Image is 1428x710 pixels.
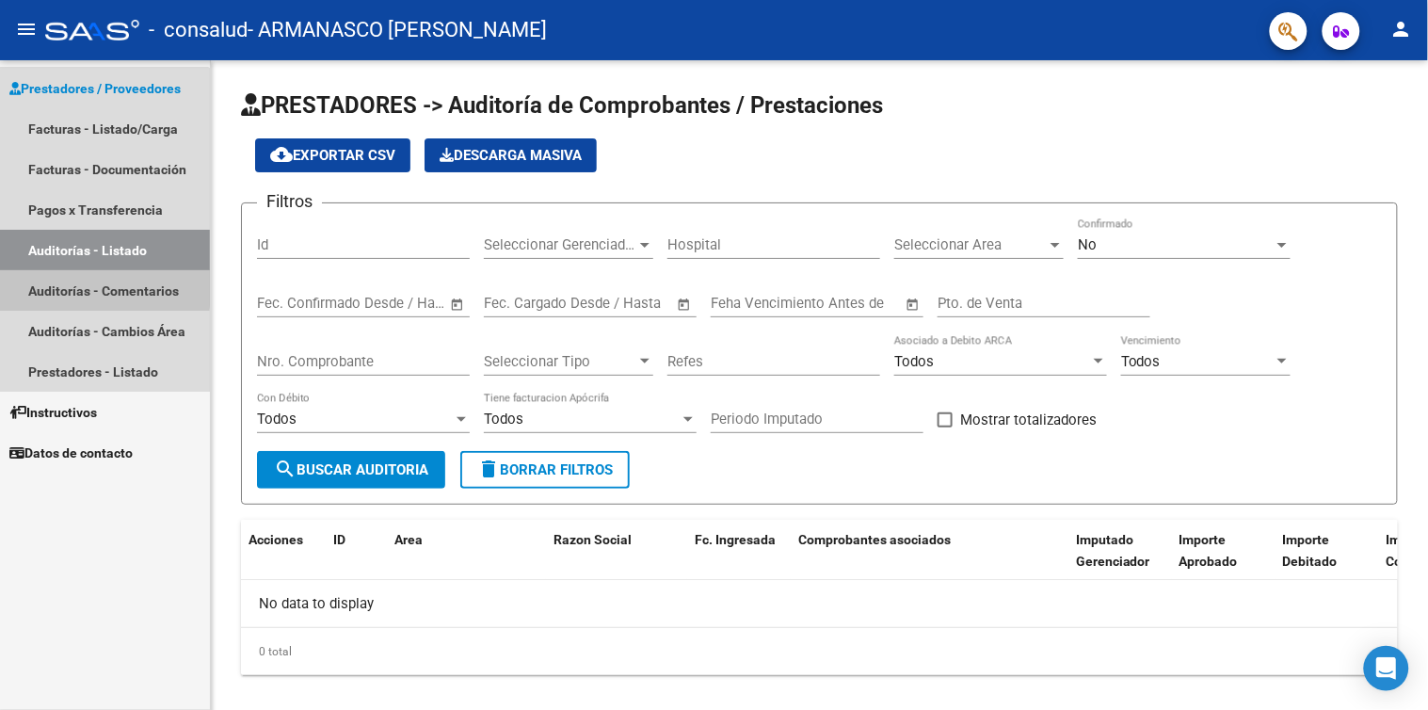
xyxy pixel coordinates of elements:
[791,520,1068,603] datatable-header-cell: Comprobantes asociados
[425,138,597,172] button: Descarga Masiva
[149,9,248,51] span: - consalud
[270,147,395,164] span: Exportar CSV
[960,409,1097,431] span: Mostrar totalizadores
[335,295,426,312] input: End date
[903,294,924,315] button: Open calendar
[484,236,636,253] span: Seleccionar Gerenciador
[674,294,696,315] button: Open calendar
[257,411,297,428] span: Todos
[484,353,636,370] span: Seleccionar Tipo
[9,402,97,423] span: Instructivos
[241,92,883,119] span: PRESTADORES -> Auditoría de Comprobantes / Prestaciones
[1172,520,1276,603] datatable-header-cell: Importe Aprobado
[894,236,1047,253] span: Seleccionar Area
[1076,532,1150,569] span: Imputado Gerenciador
[15,18,38,40] mat-icon: menu
[798,532,951,547] span: Comprobantes asociados
[274,458,297,480] mat-icon: search
[1068,520,1172,603] datatable-header-cell: Imputado Gerenciador
[1078,236,1097,253] span: No
[1364,646,1409,691] div: Open Intercom Messenger
[241,628,1398,675] div: 0 total
[1121,353,1161,370] span: Todos
[394,532,423,547] span: Area
[257,188,322,215] h3: Filtros
[241,580,1398,627] div: No data to display
[425,138,597,172] app-download-masive: Descarga masiva de comprobantes (adjuntos)
[274,461,428,478] span: Buscar Auditoria
[894,353,934,370] span: Todos
[460,451,630,489] button: Borrar Filtros
[387,520,519,603] datatable-header-cell: Area
[440,147,582,164] span: Descarga Masiva
[447,294,469,315] button: Open calendar
[1276,520,1379,603] datatable-header-cell: Importe Debitado
[695,532,776,547] span: Fc. Ingresada
[484,295,545,312] input: Start date
[9,78,181,99] span: Prestadores / Proveedores
[484,411,523,428] span: Todos
[687,520,791,603] datatable-header-cell: Fc. Ingresada
[333,532,345,547] span: ID
[326,520,387,603] datatable-header-cell: ID
[249,532,303,547] span: Acciones
[1179,532,1238,569] span: Importe Aprobado
[1283,532,1338,569] span: Importe Debitado
[554,532,632,547] span: Razon Social
[255,138,410,172] button: Exportar CSV
[241,520,326,603] datatable-header-cell: Acciones
[477,458,500,480] mat-icon: delete
[9,443,133,463] span: Datos de contacto
[562,295,653,312] input: End date
[1390,18,1413,40] mat-icon: person
[270,143,293,166] mat-icon: cloud_download
[248,9,547,51] span: - ARMANASCO [PERSON_NAME]
[477,461,613,478] span: Borrar Filtros
[257,451,445,489] button: Buscar Auditoria
[257,295,318,312] input: Start date
[546,520,687,603] datatable-header-cell: Razon Social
